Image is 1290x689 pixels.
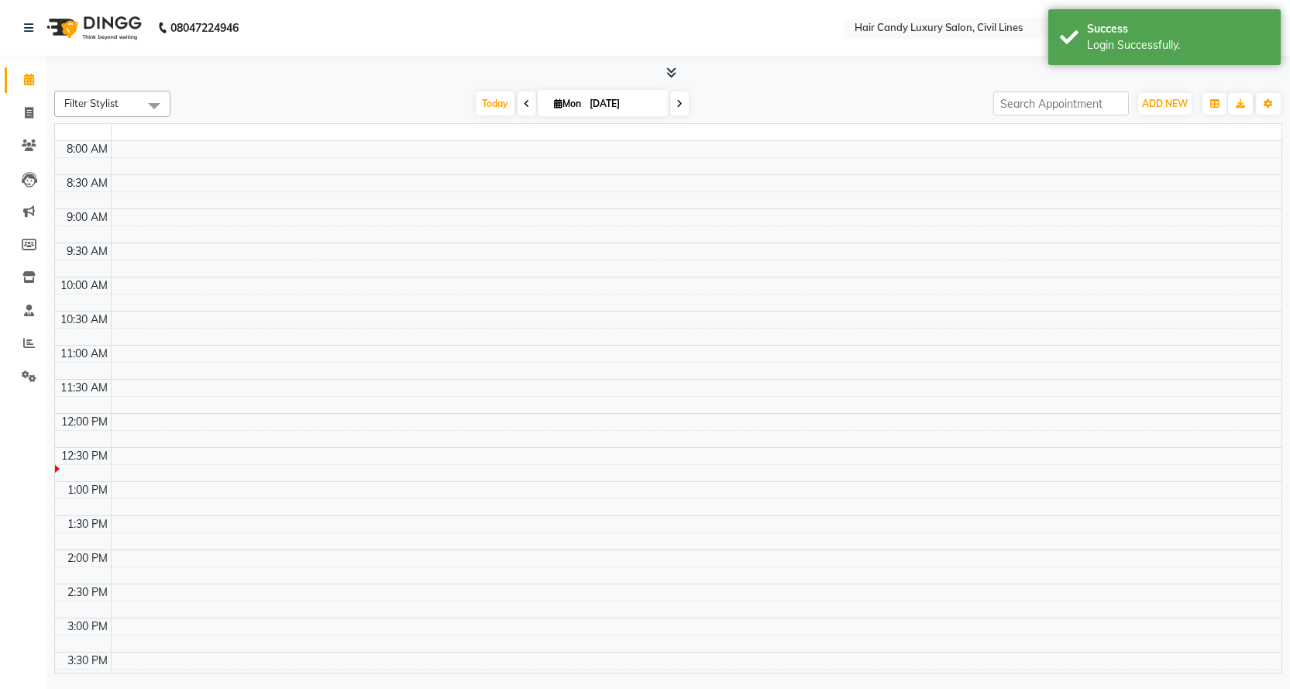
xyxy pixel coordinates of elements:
div: 2:00 PM [64,550,111,567]
div: 1:00 PM [64,482,111,498]
div: 1:30 PM [64,516,111,532]
button: ADD NEW [1138,93,1192,115]
div: 3:30 PM [64,653,111,669]
span: Mon [550,98,585,109]
div: 11:30 AM [57,380,111,396]
div: 12:30 PM [58,448,111,464]
input: 2025-09-01 [585,92,662,115]
span: Today [476,91,514,115]
span: ADD NEW [1142,98,1188,109]
div: 8:00 AM [64,141,111,157]
div: 12:00 PM [58,414,111,430]
div: Success [1087,21,1269,37]
div: 10:00 AM [57,277,111,294]
div: 2:30 PM [64,584,111,601]
div: Login Successfully. [1087,37,1269,53]
span: Filter Stylist [64,97,119,109]
input: Search Appointment [993,91,1129,115]
b: 08047224946 [170,6,239,50]
div: 8:30 AM [64,175,111,191]
div: 9:30 AM [64,243,111,260]
div: 11:00 AM [57,346,111,362]
div: 3:00 PM [64,618,111,635]
div: 9:00 AM [64,209,111,226]
img: logo [40,6,146,50]
div: 10:30 AM [57,312,111,328]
